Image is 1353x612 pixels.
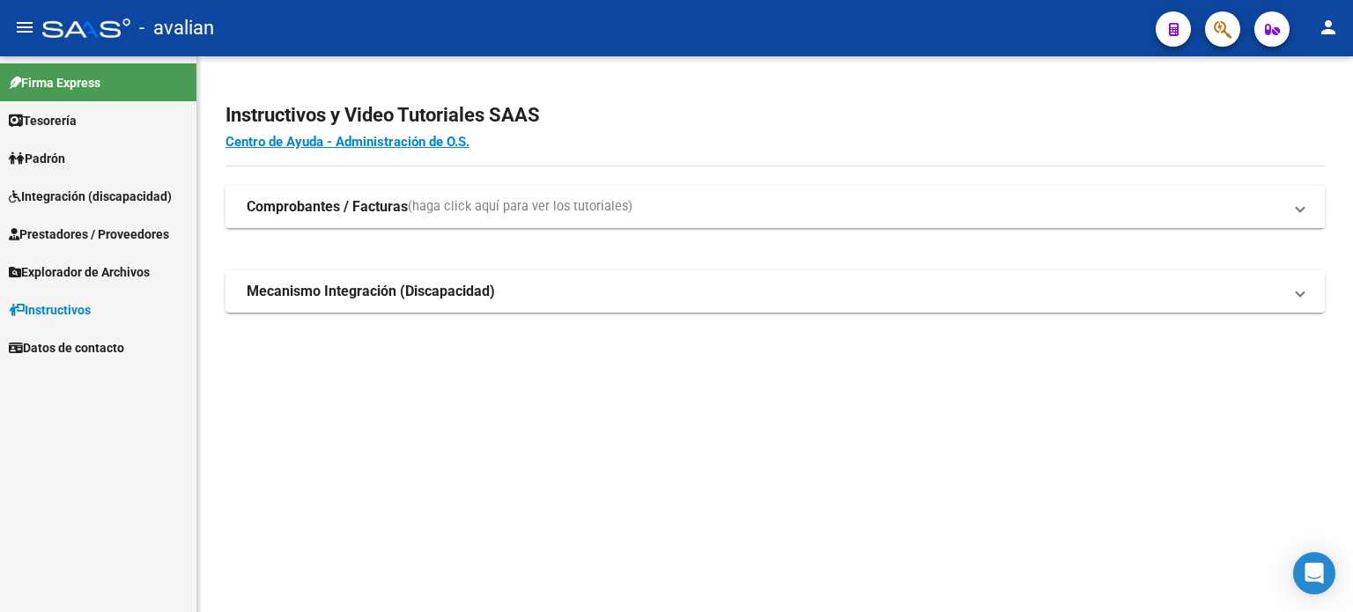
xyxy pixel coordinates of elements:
a: Centro de Ayuda - Administración de O.S. [225,134,469,150]
span: - avalian [139,9,214,48]
span: Prestadores / Proveedores [9,225,169,244]
span: Tesorería [9,111,77,130]
span: Instructivos [9,300,91,320]
mat-icon: person [1318,17,1339,38]
span: Datos de contacto [9,338,124,358]
h2: Instructivos y Video Tutoriales SAAS [225,99,1325,132]
span: (haga click aquí para ver los tutoriales) [408,197,632,217]
mat-icon: menu [14,17,35,38]
div: Open Intercom Messenger [1293,552,1335,594]
span: Explorador de Archivos [9,262,150,282]
span: Padrón [9,149,65,168]
mat-expansion-panel-header: Comprobantes / Facturas(haga click aquí para ver los tutoriales) [225,186,1325,228]
span: Integración (discapacidad) [9,187,172,206]
strong: Comprobantes / Facturas [247,197,408,217]
strong: Mecanismo Integración (Discapacidad) [247,282,495,301]
span: Firma Express [9,73,100,92]
mat-expansion-panel-header: Mecanismo Integración (Discapacidad) [225,270,1325,313]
